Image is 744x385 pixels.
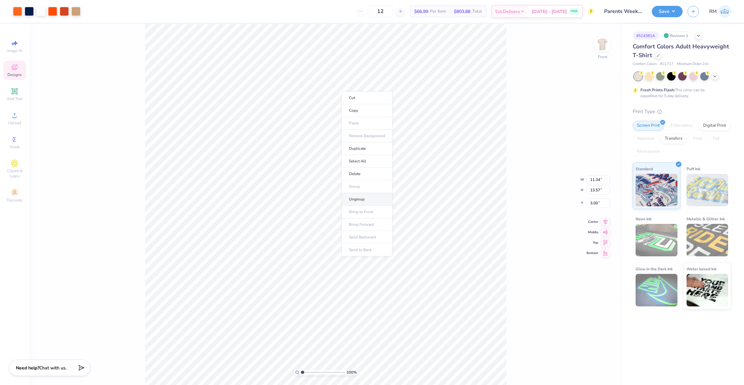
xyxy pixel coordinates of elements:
[636,215,651,222] span: Neon Ink
[495,8,520,15] span: Est. Delivery
[599,5,647,18] input: Untitled Design
[598,54,607,60] div: Front
[571,9,577,14] span: FREE
[636,174,677,206] img: Standard
[587,220,598,224] span: Center
[7,72,22,77] span: Designs
[640,87,720,99] div: This color can be expedited for 5 day delivery.
[596,38,609,51] img: Front
[687,265,716,272] span: Water based Ink
[430,8,446,15] span: Per Item
[587,230,598,235] span: Middle
[666,121,697,131] div: Embroidery
[709,8,717,15] span: RM
[633,61,657,67] span: Comfort Colors
[341,91,392,104] li: Cut
[8,120,21,125] span: Upload
[10,144,20,149] span: Greek
[633,32,659,40] div: # 514381A
[687,165,700,172] span: Puff Ink
[709,134,724,144] div: Foil
[587,240,598,245] span: Top
[472,8,482,15] span: Total
[368,6,393,17] input: – –
[699,121,730,131] div: Digital Print
[687,224,728,256] img: Metallic & Glitter Ink
[640,87,675,93] strong: Fresh Prints Flash:
[633,43,729,59] span: Comfort Colors Adult Heavyweight T-Shirt
[3,168,26,179] span: Clipart & logos
[7,48,22,53] span: Image AI
[16,365,39,371] strong: Need help?
[346,369,357,375] span: 100 %
[341,155,392,168] li: Select All
[414,8,428,15] span: $66.99
[454,8,470,15] span: $803.88
[341,104,392,117] li: Copy
[633,134,659,144] div: Applique
[636,165,653,172] span: Standard
[532,8,567,15] span: [DATE] - [DATE]
[636,224,677,256] img: Neon Ink
[718,5,731,18] img: Revati Mahurkar
[636,274,677,306] img: Glow in the Dark Ink
[687,274,728,306] img: Water based Ink
[677,61,709,67] span: Minimum Order: 24 +
[341,142,392,155] li: Duplicate
[341,168,392,180] li: Delete
[661,134,687,144] div: Transfers
[7,198,22,203] span: Decorate
[633,147,664,157] div: Rhinestones
[660,61,674,67] span: # C1717
[662,32,692,40] div: Revision 1
[687,215,725,222] span: Metallic & Glitter Ink
[652,6,683,17] button: Save
[633,108,731,115] div: Print Type
[688,134,707,144] div: Vinyl
[636,265,673,272] span: Glow in the Dark Ink
[7,96,22,101] span: Add Text
[633,121,664,131] div: Screen Print
[587,251,598,255] span: Bottom
[341,193,392,206] li: Ungroup
[709,5,731,18] a: RM
[687,174,728,206] img: Puff Ink
[39,365,67,371] span: Chat with us.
